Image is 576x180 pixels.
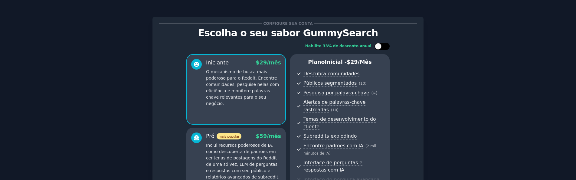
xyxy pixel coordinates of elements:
[263,21,313,26] font: Configure sua conta
[337,108,339,112] font: )
[303,133,357,139] font: Subreddits explodindo
[219,135,239,138] font: mais popular
[256,60,260,66] font: $
[358,59,372,65] font: /mês
[198,28,378,38] font: Escolha o seu sabor GummySearch
[359,81,360,86] font: (
[350,59,358,65] font: 29
[303,99,365,113] font: Alertas de palavras-chave rastreadas
[331,108,332,112] font: (
[303,144,376,156] font: 2 mil minutos de IA
[365,81,367,86] font: )
[303,71,359,77] font: Descubra comunidades
[305,44,371,48] font: Habilite 33% de desconto anual
[267,60,281,66] font: /mês
[332,108,337,112] font: 10
[303,160,362,173] font: Interface de perguntas e respostas com IA
[371,91,373,95] font: (
[308,59,325,65] font: Plano
[303,90,369,96] font: Pesquisa por palavra-chave
[365,144,367,148] font: (
[303,143,363,149] font: Encontre padrões com IA
[303,116,376,129] font: Temas de desenvolvimento do cliente
[347,59,350,65] font: $
[260,60,267,66] font: 29
[206,143,280,179] font: Inclui recursos poderosos de IA, como descoberta de padrões em centenas de postagens do Reddit de...
[267,133,281,139] font: /mês
[329,151,331,155] font: )
[373,91,376,95] font: ∞
[303,80,357,86] font: Públicos segmentados
[360,81,365,86] font: 10
[256,133,260,139] font: $
[206,69,279,106] font: O mecanismo de busca mais poderoso para o Reddit. Encontre comunidades, pesquise nelas com eficiê...
[260,133,267,139] font: 59
[206,133,214,139] font: Pró
[376,91,377,95] font: )
[206,60,229,66] font: Iniciante
[325,59,347,65] font: Inicial -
